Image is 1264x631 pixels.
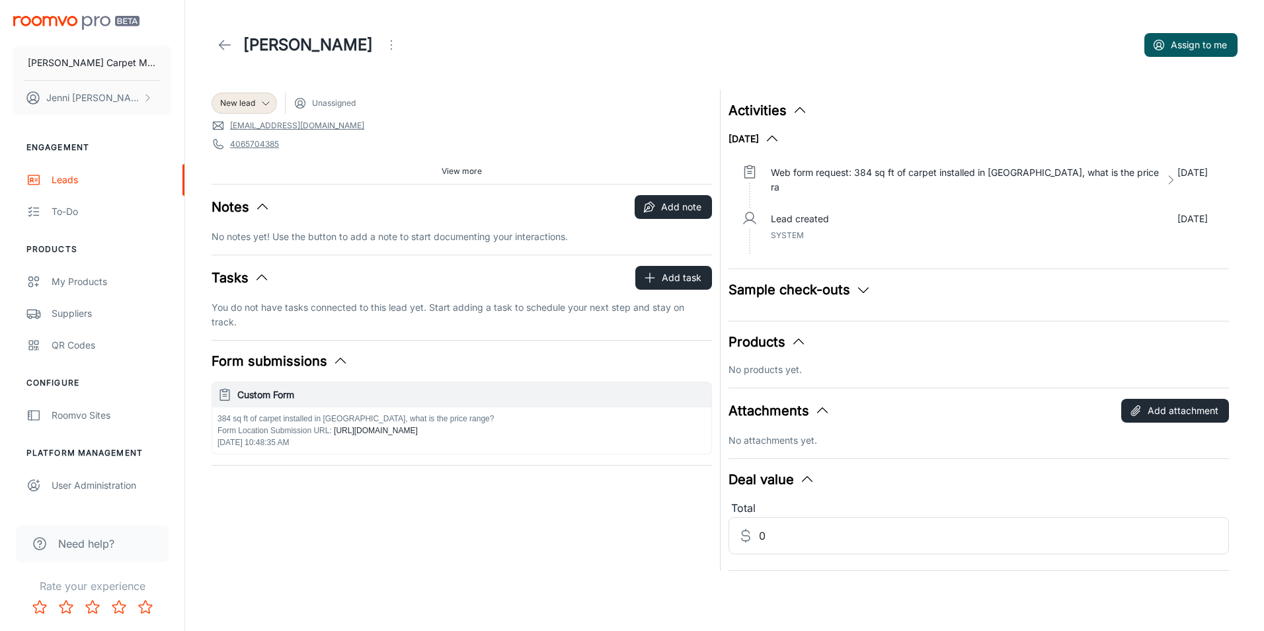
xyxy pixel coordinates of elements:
input: Estimated deal value [759,517,1229,554]
button: Products [729,332,807,352]
p: [DATE] [1177,212,1208,226]
a: [EMAIL_ADDRESS][DOMAIN_NAME] [230,120,364,132]
span: New lead [220,97,255,109]
p: You do not have tasks connected to this lead yet. Start adding a task to schedule your next step ... [212,300,712,329]
h6: Custom Form [237,388,706,402]
p: Lead created [771,212,829,226]
p: [PERSON_NAME] Carpet Mill Outlet [28,56,157,70]
span: Unassigned [312,97,356,109]
button: Rate 4 star [106,594,132,620]
button: Add attachment [1121,399,1229,423]
div: My Products [52,274,171,289]
div: New lead [212,93,277,114]
button: Activities [729,101,808,120]
button: Notes [212,197,270,217]
div: Roomvo Sites [52,408,171,423]
button: Rate 5 star [132,594,159,620]
span: [DATE] 10:48:35 AM [217,438,290,447]
button: Rate 3 star [79,594,106,620]
button: Tasks [212,268,270,288]
span: View more [442,165,482,177]
div: Leads [52,173,171,187]
p: No attachments yet. [729,433,1229,448]
button: Custom Form384 sq ft of carpet installed in [GEOGRAPHIC_DATA], what is the price range?Form Locat... [212,382,711,454]
button: Rate 1 star [26,594,53,620]
div: To-do [52,204,171,219]
div: QR Codes [52,338,171,353]
img: Roomvo PRO Beta [13,16,139,30]
p: Jenni [PERSON_NAME] [46,91,139,105]
p: No notes yet! Use the button to add a note to start documenting your interactions. [212,230,712,244]
button: Open menu [378,32,405,58]
button: Deal value [729,470,815,489]
button: Add task [635,266,712,290]
p: Rate your experience [11,578,174,594]
p: No products yet. [729,362,1229,377]
span: System [771,230,804,240]
h1: [PERSON_NAME] [243,33,373,57]
div: User Administration [52,478,171,493]
span: Need help? [58,536,114,552]
p: 384 sq ft of carpet installed in [GEOGRAPHIC_DATA], what is the price range? [217,413,706,425]
button: Jenni [PERSON_NAME] [13,81,171,115]
div: Total [729,500,1229,517]
button: Sample check-outs [729,280,871,300]
button: Form submissions [212,351,348,371]
p: [DATE] [1177,165,1208,194]
div: Suppliers [52,306,171,321]
button: Assign to me [1144,33,1238,57]
p: Web form request: 384 sq ft of carpet installed in [GEOGRAPHIC_DATA], what is the price ra [771,165,1160,194]
button: Add note [635,195,712,219]
button: [DATE] [729,131,780,147]
button: Rate 2 star [53,594,79,620]
button: View more [436,161,487,181]
button: [PERSON_NAME] Carpet Mill Outlet [13,46,171,80]
span: Form Location Submission URL : [217,426,332,435]
span: [URL][DOMAIN_NAME] [332,426,418,435]
button: Attachments [729,401,830,421]
a: 4065704385 [230,138,279,150]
